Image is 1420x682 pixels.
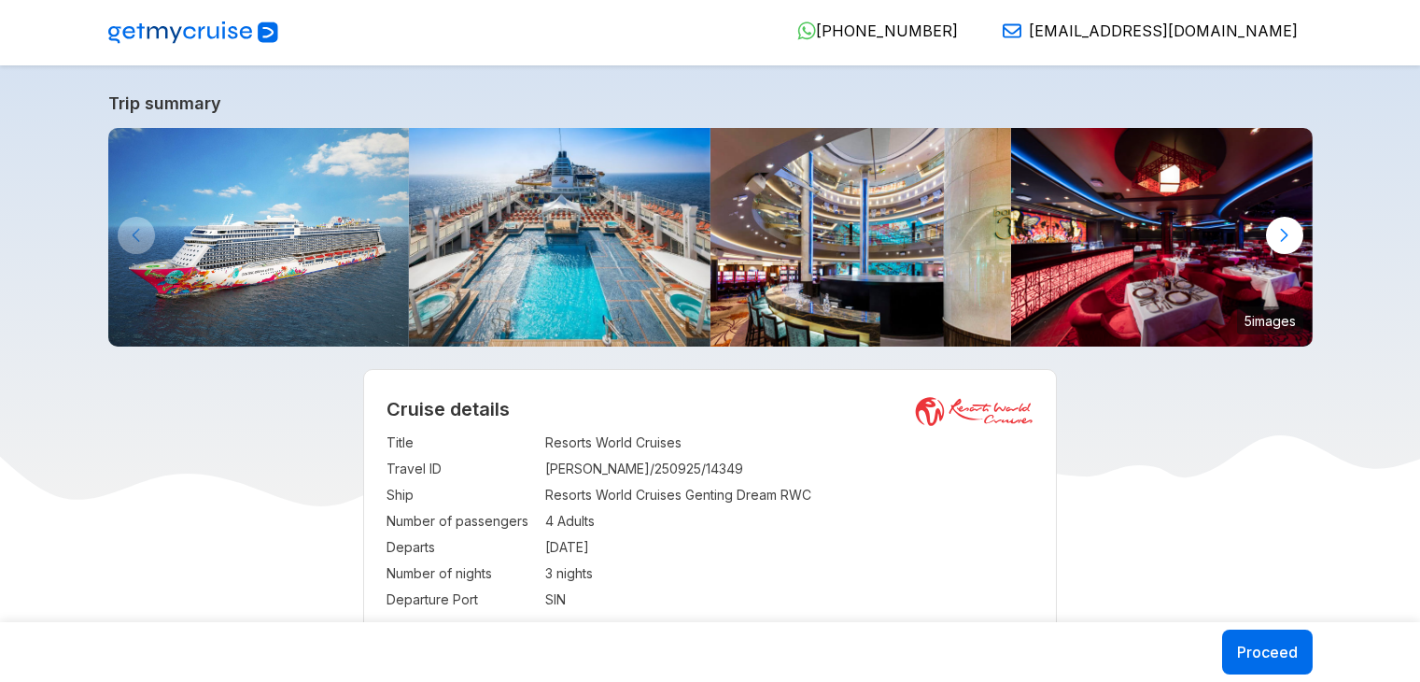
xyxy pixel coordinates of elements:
a: [EMAIL_ADDRESS][DOMAIN_NAME] [988,21,1298,40]
span: [PHONE_NUMBER] [816,21,958,40]
td: : [536,508,545,534]
td: : [536,456,545,482]
td: [PERSON_NAME]/250925/14349 [545,456,1033,482]
td: : [536,534,545,561]
td: Departure Port [387,587,536,613]
td: 3 nights [545,561,1033,587]
td: SIN [545,587,1033,613]
span: [EMAIL_ADDRESS][DOMAIN_NAME] [1029,21,1298,40]
td: : [536,587,545,613]
img: 4.jpg [710,128,1012,347]
td: Travel ID [387,456,536,482]
a: Trip summary [108,93,1313,113]
td: Resorts World Cruises Genting Dream RWC [545,482,1033,508]
img: Main-Pool-800x533.jpg [409,128,710,347]
small: 5 images [1237,306,1303,334]
td: : [536,430,545,456]
img: GentingDreambyResortsWorldCruises-KlookIndia.jpg [108,128,410,347]
a: [PHONE_NUMBER] [782,21,958,40]
td: : [536,561,545,587]
td: Number of passengers [387,508,536,534]
td: Title [387,430,536,456]
h2: Cruise details [387,398,1033,420]
img: 16.jpg [1011,128,1313,347]
button: Proceed [1222,630,1313,675]
td: 4 Adults [545,508,1033,534]
img: Email [1003,21,1021,40]
td: Resorts World Cruises [545,430,1033,456]
td: Ship [387,482,536,508]
img: WhatsApp [797,21,816,40]
td: : [536,482,545,508]
td: [DATE] [545,534,1033,561]
td: Departs [387,534,536,561]
td: Number of nights [387,561,536,587]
